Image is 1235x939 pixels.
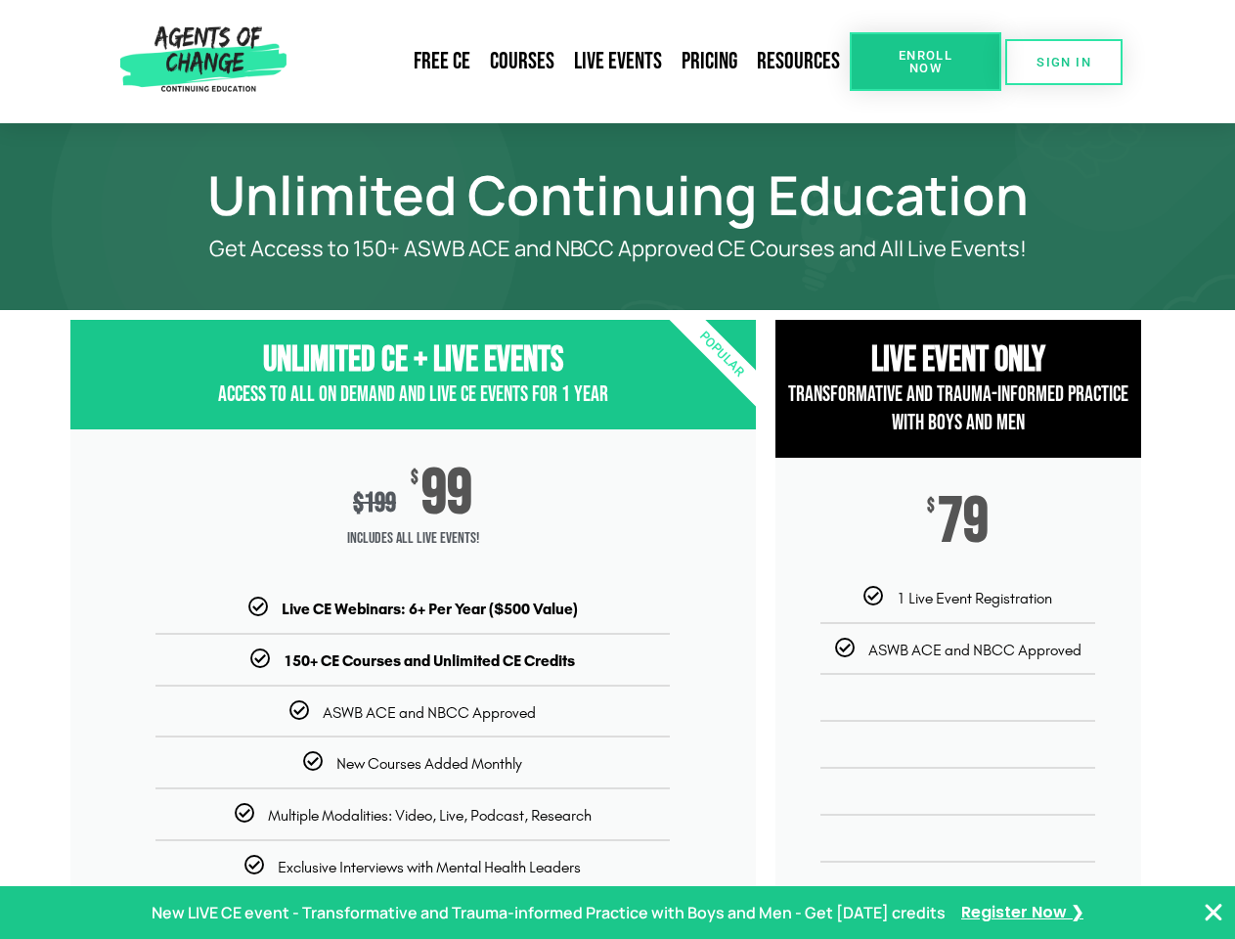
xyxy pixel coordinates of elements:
h3: Live Event Only [775,339,1141,381]
nav: Menu [294,39,850,84]
span: Transformative and Trauma-informed Practice with Boys and Men [788,381,1128,436]
a: Courses [480,39,564,84]
a: Free CE [404,39,480,84]
span: Exclusive Interviews with Mental Health Leaders [278,858,581,876]
span: Multiple Modalities: Video, Live, Podcast, Research [268,806,592,825]
a: Resources [747,39,850,84]
p: New LIVE CE event - Transformative and Trauma-informed Practice with Boys and Men - Get [DATE] cr... [152,899,946,927]
p: Get Access to 150+ ASWB ACE and NBCC Approved CE Courses and All Live Events! [139,237,1097,261]
a: Register Now ❯ [961,899,1083,927]
h1: Unlimited Continuing Education [61,172,1175,217]
span: Enroll Now [881,49,970,74]
a: SIGN IN [1005,39,1123,85]
span: Access to All On Demand and Live CE Events for 1 year [218,381,608,408]
span: 79 [938,497,989,548]
b: Live CE Webinars: 6+ Per Year ($500 Value) [282,600,578,618]
span: 1 Live Event Registration [897,589,1052,607]
h3: Unlimited CE + Live Events [70,339,756,381]
span: $ [411,469,419,488]
span: $ [353,487,364,519]
a: Pricing [672,39,747,84]
span: 99 [421,469,472,519]
span: ASWB ACE and NBCC Approved [868,641,1081,659]
span: ASWB ACE and NBCC Approved [323,703,536,722]
b: 150+ CE Courses and Unlimited CE Credits [284,651,575,670]
a: Enroll Now [850,32,1001,91]
span: $ [927,497,935,516]
span: SIGN IN [1037,56,1091,68]
div: 199 [353,487,396,519]
span: Includes ALL Live Events! [70,519,756,559]
span: New Courses Added Monthly [336,754,522,773]
div: Popular [608,242,834,468]
button: Close Banner [1202,901,1225,924]
a: Live Events [564,39,672,84]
